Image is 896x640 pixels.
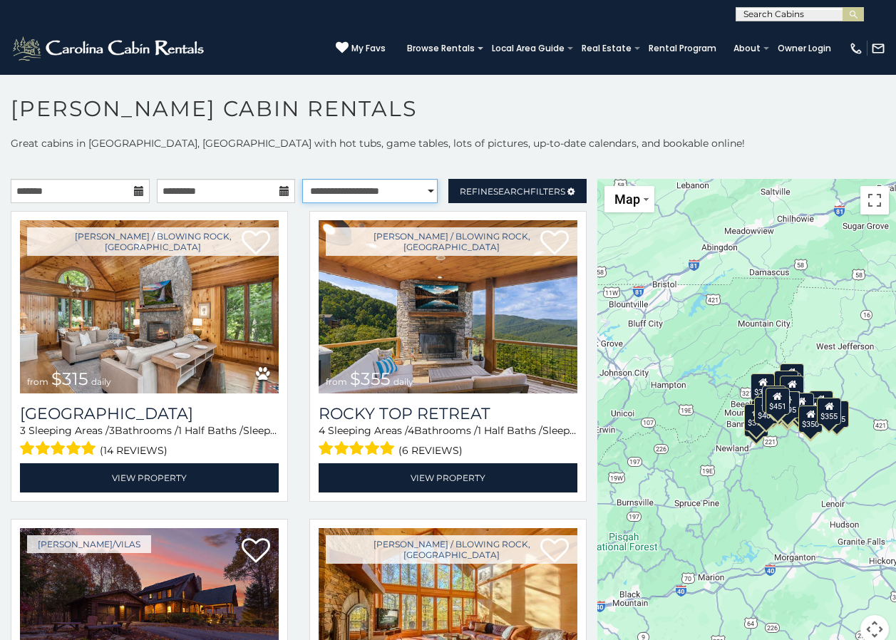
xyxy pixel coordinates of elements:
[478,424,542,437] span: 1 Half Baths /
[20,423,279,460] div: Sleeping Areas / Bathrooms / Sleeps:
[400,38,482,58] a: Browse Rentals
[20,463,279,492] a: View Property
[27,535,151,553] a: [PERSON_NAME]/Vilas
[614,192,640,207] span: Map
[817,398,841,425] div: $355
[109,424,115,437] span: 3
[642,38,724,58] a: Rental Program
[808,391,833,418] div: $930
[178,424,243,437] span: 1 Half Baths /
[448,179,587,203] a: RefineSearchFilters
[773,371,798,398] div: $320
[798,406,823,433] div: $350
[493,186,530,197] span: Search
[319,424,325,437] span: 4
[460,186,565,197] span: Refine Filters
[326,227,577,256] a: [PERSON_NAME] / Blowing Rock, [GEOGRAPHIC_DATA]
[771,38,838,58] a: Owner Login
[744,404,768,431] div: $375
[860,186,889,215] button: Toggle fullscreen view
[398,441,463,460] span: (6 reviews)
[789,393,813,420] div: $380
[319,423,577,460] div: Sleeping Areas / Bathrooms / Sleeps:
[326,535,577,564] a: [PERSON_NAME] / Blowing Rock, [GEOGRAPHIC_DATA]
[319,404,577,423] a: Rocky Top Retreat
[20,404,279,423] h3: Chimney Island
[11,34,208,63] img: White-1-2.png
[824,401,848,428] div: $355
[51,368,88,389] span: $315
[779,363,803,391] div: $525
[277,424,284,437] span: 11
[871,41,885,56] img: mail-regular-white.png
[319,220,577,393] a: Rocky Top Retreat from $355 daily
[20,404,279,423] a: [GEOGRAPHIC_DATA]
[577,424,583,437] span: 9
[753,397,778,424] div: $400
[20,220,279,393] a: Chimney Island from $315 daily
[27,227,279,256] a: [PERSON_NAME] / Blowing Rock, [GEOGRAPHIC_DATA]
[100,441,168,460] span: (14 reviews)
[27,376,48,387] span: from
[20,424,26,437] span: 3
[780,376,804,403] div: $250
[91,376,111,387] span: daily
[761,386,786,413] div: $410
[765,388,789,415] div: $451
[351,42,386,55] span: My Favs
[326,376,347,387] span: from
[751,373,775,401] div: $305
[726,38,768,58] a: About
[604,186,654,212] button: Change map style
[20,220,279,393] img: Chimney Island
[319,220,577,393] img: Rocky Top Retreat
[350,368,391,389] span: $355
[319,463,577,492] a: View Property
[242,537,270,567] a: Add to favorites
[849,41,863,56] img: phone-regular-white.png
[336,41,386,56] a: My Favs
[485,38,572,58] a: Local Area Guide
[408,424,414,437] span: 4
[393,376,413,387] span: daily
[575,38,639,58] a: Real Estate
[775,391,799,418] div: $395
